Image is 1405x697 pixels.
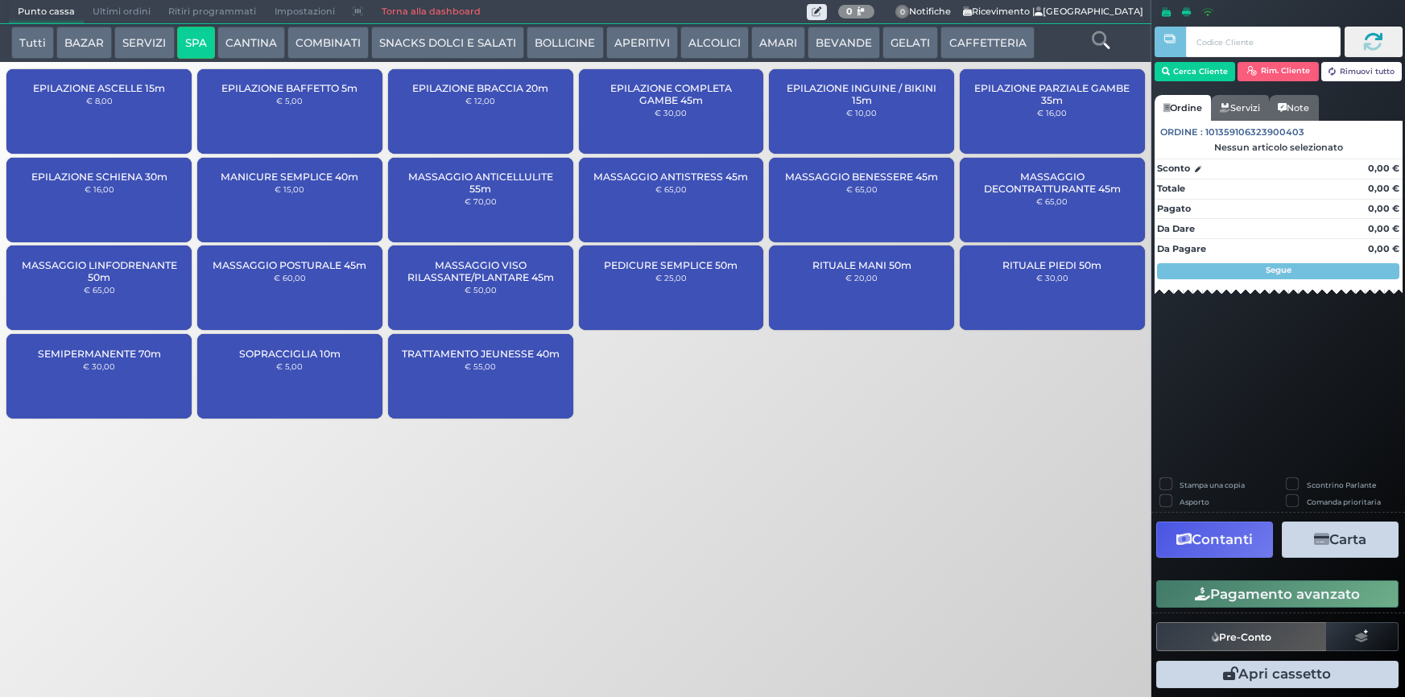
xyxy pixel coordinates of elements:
strong: Da Dare [1157,223,1195,234]
span: SOPRACCIGLIA 10m [239,348,341,360]
strong: 0,00 € [1368,163,1399,174]
span: Impostazioni [266,1,344,23]
label: Asporto [1180,497,1209,507]
span: Ordine : [1160,126,1203,139]
span: SEMIPERMANENTE 70m [38,348,161,360]
span: EPILAZIONE ASCELLE 15m [33,82,165,94]
span: MASSAGGIO ANTISTRESS 45m [593,171,748,183]
label: Scontrino Parlante [1307,480,1376,490]
span: EPILAZIONE SCHIENA 30m [31,171,167,183]
small: € 5,00 [276,96,303,105]
small: € 65,00 [846,184,878,194]
strong: 0,00 € [1368,223,1399,234]
span: EPILAZIONE COMPLETA GAMBE 45m [592,82,750,106]
button: Pre-Conto [1156,622,1327,651]
span: RITUALE PIEDI 50m [1002,259,1101,271]
small: € 16,00 [85,184,114,194]
span: EPILAZIONE INGUINE / BIKINI 15m [783,82,940,106]
strong: Pagato [1157,203,1191,214]
small: € 8,00 [86,96,113,105]
span: 101359106323900403 [1205,126,1304,139]
div: Nessun articolo selezionato [1155,142,1403,153]
span: MASSAGGIO POSTURALE 45m [213,259,366,271]
button: BAZAR [56,27,112,59]
small: € 10,00 [846,108,877,118]
small: € 5,00 [276,361,303,371]
button: Tutti [11,27,54,59]
a: Note [1269,95,1318,121]
small: € 70,00 [465,196,497,206]
button: SERVIZI [114,27,174,59]
button: Contanti [1156,522,1273,558]
button: BOLLICINE [527,27,603,59]
span: Punto cassa [9,1,84,23]
small: € 30,00 [83,361,115,371]
span: MASSAGGIO VISO RILASSANTE/PLANTARE 45m [402,259,560,283]
small: € 50,00 [465,285,497,295]
button: Carta [1282,522,1399,558]
button: Pagamento avanzato [1156,580,1399,608]
span: Ritiri programmati [159,1,265,23]
span: MASSAGGIO LINFODRENANTE 50m [20,259,178,283]
button: Cerca Cliente [1155,62,1236,81]
small: € 12,00 [465,96,495,105]
input: Codice Cliente [1186,27,1340,57]
span: EPILAZIONE PARZIALE GAMBE 35m [973,82,1131,106]
span: EPILAZIONE BRACCIA 20m [412,82,548,94]
strong: Da Pagare [1157,243,1206,254]
span: MANICURE SEMPLICE 40m [221,171,358,183]
button: ALCOLICI [680,27,749,59]
small: € 30,00 [1036,273,1068,283]
small: € 65,00 [1036,196,1068,206]
a: Torna alla dashboard [372,1,489,23]
span: MASSAGGIO ANTICELLULITE 55m [402,171,560,195]
span: PEDICURE SEMPLICE 50m [604,259,738,271]
button: Apri cassetto [1156,661,1399,688]
small: € 25,00 [655,273,687,283]
label: Comanda prioritaria [1307,497,1381,507]
span: 0 [895,5,910,19]
button: SNACKS DOLCI E SALATI [371,27,524,59]
button: SPA [177,27,215,59]
strong: 0,00 € [1368,183,1399,194]
span: EPILAZIONE BAFFETTO 5m [221,82,357,94]
b: 0 [846,6,853,17]
button: AMARI [751,27,805,59]
small: € 65,00 [655,184,687,194]
small: € 60,00 [274,273,306,283]
button: CANTINA [217,27,285,59]
button: Rim. Cliente [1238,62,1319,81]
span: Ultimi ordini [84,1,159,23]
button: APERITIVI [606,27,678,59]
span: MASSAGGIO DECONTRATTURANTE 45m [973,171,1131,195]
span: TRATTAMENTO JEUNESSE 40m [402,348,560,360]
button: COMBINATI [287,27,369,59]
a: Ordine [1155,95,1211,121]
button: Rimuovi tutto [1321,62,1403,81]
small: € 15,00 [275,184,304,194]
small: € 16,00 [1037,108,1067,118]
span: MASSAGGIO BENESSERE 45m [785,171,938,183]
label: Stampa una copia [1180,480,1245,490]
strong: Segue [1266,265,1291,275]
span: RITUALE MANI 50m [812,259,911,271]
strong: Sconto [1157,162,1190,175]
button: CAFFETTERIA [940,27,1034,59]
small: € 30,00 [655,108,687,118]
strong: 0,00 € [1368,243,1399,254]
small: € 20,00 [845,273,878,283]
a: Servizi [1211,95,1269,121]
small: € 65,00 [84,285,115,295]
button: BEVANDE [808,27,880,59]
strong: 0,00 € [1368,203,1399,214]
button: GELATI [882,27,938,59]
strong: Totale [1157,183,1185,194]
small: € 55,00 [465,361,496,371]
